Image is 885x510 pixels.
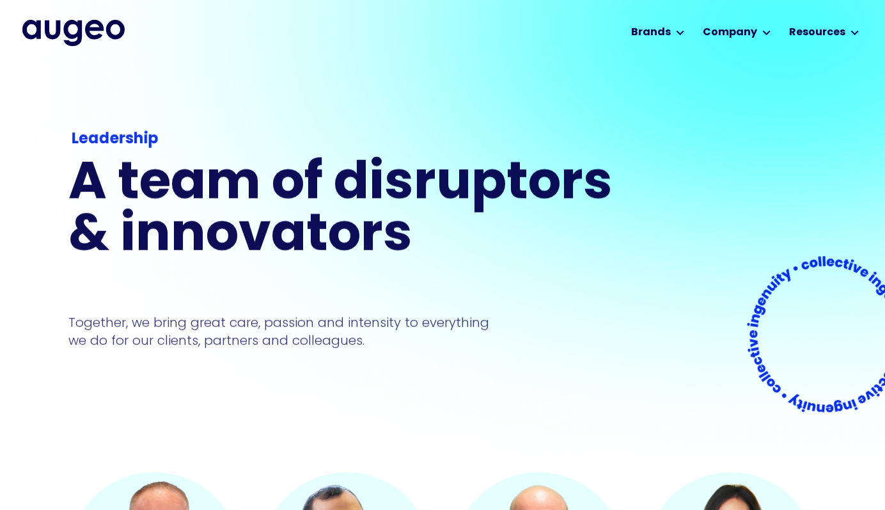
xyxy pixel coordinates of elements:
div: Resources [789,25,845,40]
h1: A team of disruptors & innovators [68,159,621,263]
div: Company [703,25,757,40]
a: home [22,20,125,45]
p: Together, we bring great care, passion and intensity to everything we do for our clients, partner... [68,314,508,349]
div: Brands [631,25,671,40]
div: Leadership [72,128,618,151]
img: Augeo's full logo in midnight blue. [22,20,125,45]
